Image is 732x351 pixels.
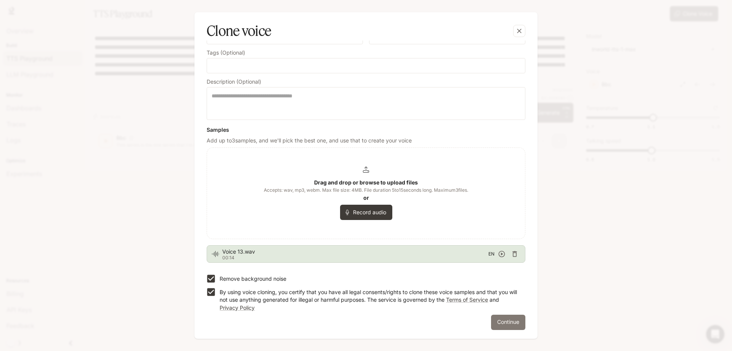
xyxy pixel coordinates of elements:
a: Terms of Service [446,296,488,303]
p: Description (Optional) [207,79,261,84]
p: Add up to 3 samples, and we'll pick the best one, and use that to create your voice [207,137,525,144]
span: EN [488,250,494,258]
a: Privacy Policy [220,304,255,311]
b: Drag and drop or browse to upload files [314,179,418,186]
span: Accepts: wav, mp3, webm. Max file size: 4MB. File duration 5 to 15 seconds long. Maximum 3 files. [264,186,468,194]
p: Tags (Optional) [207,50,245,55]
h5: Clone voice [207,21,271,40]
h6: Samples [207,126,525,134]
p: Remove background noise [220,275,286,283]
button: Continue [491,315,525,330]
span: Voice 13.wav [222,248,488,256]
p: By using voice cloning, you certify that you have all legal consents/rights to clone these voice ... [220,288,519,311]
b: or [363,194,369,201]
p: 00:14 [222,256,488,260]
button: Record audio [340,205,392,220]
